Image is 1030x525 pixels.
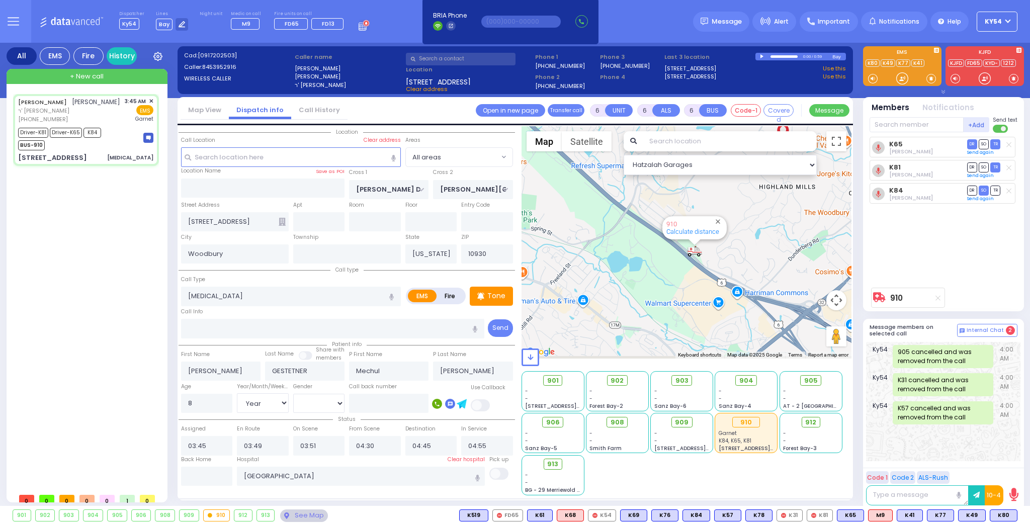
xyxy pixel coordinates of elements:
a: Send again [967,172,994,179]
label: Call Info [181,308,203,316]
div: 910 [204,510,230,521]
div: K81 [807,509,833,521]
div: BLS [620,509,647,521]
span: DR [967,186,977,195]
label: Destination [405,425,436,433]
span: Garnet [135,115,153,123]
label: EMS [863,50,941,57]
a: [PERSON_NAME] [18,98,67,106]
span: - [719,395,722,402]
a: K81 [889,163,901,171]
label: Gender [293,383,312,391]
span: - [783,437,786,445]
label: Pick up [489,456,508,464]
span: Phone 4 [600,73,661,81]
a: 910 [666,220,677,228]
label: KJFD [946,50,1024,57]
a: KJFD [948,59,964,67]
button: Drag Pegman onto the map to open Street View [826,326,846,346]
a: K80 [866,59,880,67]
span: 902 [611,376,624,386]
label: Cross 2 [433,168,453,177]
span: 0 [140,495,155,502]
span: - [783,395,786,402]
a: Dispatch info [229,105,291,115]
label: Assigned [181,425,206,433]
span: AT - 2 [GEOGRAPHIC_DATA] [783,402,857,410]
span: K84, K65, K81 [719,437,751,445]
span: 8453952916 [202,63,236,71]
a: [STREET_ADDRESS] [664,64,716,73]
a: K41 [911,59,924,67]
button: Send [488,319,513,337]
span: 0 [79,495,95,502]
span: [0917202503] [198,51,237,59]
label: First Name [181,351,210,359]
span: Call type [330,266,364,274]
img: red-radio-icon.svg [497,513,502,518]
a: Call History [291,105,348,115]
button: Code 1 [866,471,889,484]
label: [PHONE_NUMBER] [535,82,585,90]
div: 902 [36,510,55,521]
label: Location [406,65,532,74]
a: K49 [881,59,895,67]
div: K68 [557,509,584,521]
label: P Last Name [433,351,466,359]
label: Use Callback [471,384,505,392]
label: EMS [408,290,437,302]
img: comment-alt.png [960,328,965,333]
span: - [525,479,528,486]
button: +Add [964,117,990,132]
a: FD65 [965,59,982,67]
a: Use this [823,64,846,73]
div: BLS [714,509,741,521]
label: Save as POI [316,168,345,175]
label: Apt [293,201,302,209]
small: Share with [316,346,345,354]
span: - [654,395,657,402]
span: BRIA Phone [433,11,467,20]
span: 0 [19,495,34,502]
label: Medic on call [231,11,263,17]
span: Driver-K65 [50,128,82,138]
span: Ky54 [873,373,893,396]
div: 903 [59,510,78,521]
span: Patient info [327,340,367,348]
a: K77 [896,59,910,67]
span: Message [712,17,742,27]
span: Forest Bay-2 [589,402,623,410]
label: Street Address [181,201,220,209]
div: K54 [588,509,616,521]
label: Lines [156,11,189,17]
span: - [589,387,592,395]
div: [STREET_ADDRESS] [18,153,87,163]
div: 905 [108,510,127,521]
span: 913 [547,459,558,469]
span: BG - 29 Merriewold S. [525,486,581,494]
span: - [719,387,722,395]
button: Message [809,104,849,117]
button: ALS-Rush [917,471,950,484]
label: En Route [237,425,260,433]
label: ר' [PERSON_NAME] [295,81,402,90]
label: Cross 1 [349,168,367,177]
a: Open in new page [476,104,545,117]
label: Entry Code [461,201,490,209]
span: - [589,437,592,445]
label: Township [293,233,318,241]
span: - [525,437,528,445]
div: K80 [990,509,1017,521]
span: Notifications [879,17,919,26]
div: BLS [682,509,710,521]
button: Notifications [922,102,974,114]
span: All areas [406,148,499,166]
div: JOSEPH GESTETNER [774,114,792,144]
div: FD65 [492,509,523,521]
div: 0:59 [814,51,823,62]
span: Send text [993,116,1017,124]
a: Calculate distance [666,228,719,235]
span: 0 [39,495,54,502]
label: [PHONE_NUMBER] [535,62,585,69]
label: In Service [461,425,487,433]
